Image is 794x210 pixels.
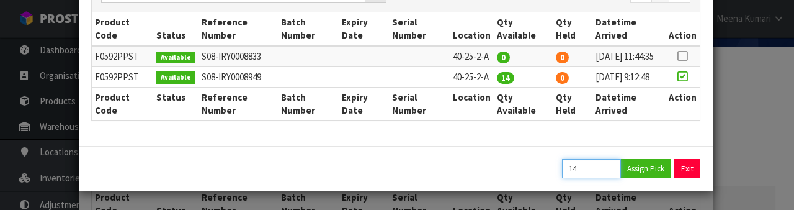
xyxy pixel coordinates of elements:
td: F0592PPST [92,66,153,87]
td: S08-IRY0008949 [198,66,279,87]
td: S08-IRY0008833 [198,46,279,66]
span: Available [156,71,195,84]
span: Available [156,52,195,64]
th: Expiry Date [339,12,388,46]
span: 0 [497,52,510,63]
input: Quantity Picked [562,159,621,178]
th: Location [450,87,494,120]
th: Action [666,87,700,120]
th: Batch Number [278,12,339,46]
th: Status [153,12,198,46]
span: 0 [556,72,569,84]
td: [DATE] 9:12:48 [592,66,665,87]
span: 14 [497,72,514,84]
th: Action [666,12,700,46]
td: [DATE] 11:44:35 [592,46,665,66]
th: Batch Number [278,87,339,120]
th: Status [153,87,198,120]
th: Datetime Arrived [592,12,665,46]
td: F0592PPST [92,46,153,66]
th: Product Code [92,87,153,120]
th: Reference Number [198,12,279,46]
th: Qty Held [553,12,592,46]
th: Qty Available [494,87,553,120]
td: 40-25-2-A [450,66,494,87]
th: Qty Held [553,87,592,120]
button: Assign Pick [620,159,671,178]
th: Expiry Date [339,87,388,120]
th: Serial Number [389,87,450,120]
th: Product Code [92,12,153,46]
button: Exit [674,159,700,178]
span: 0 [556,52,569,63]
th: Qty Available [494,12,553,46]
th: Reference Number [198,87,279,120]
td: 40-25-2-A [450,46,494,66]
th: Datetime Arrived [592,87,665,120]
th: Location [450,12,494,46]
th: Serial Number [389,12,450,46]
